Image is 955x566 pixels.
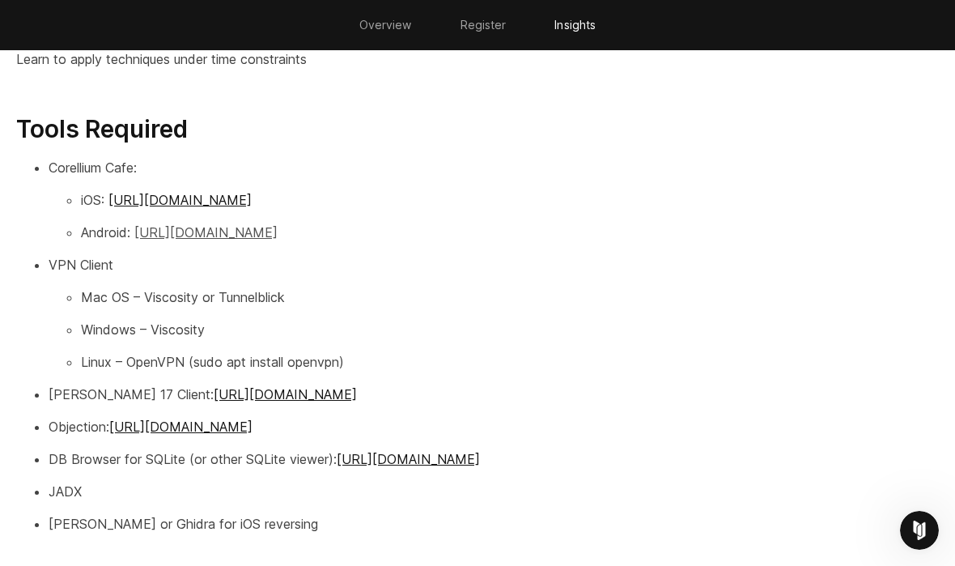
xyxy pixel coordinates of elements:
[49,255,939,274] p: VPN Client
[81,287,939,307] p: Mac OS – Viscosity or Tunnelblick
[81,190,939,210] p: iOS:
[108,192,252,208] a: [URL][DOMAIN_NAME]
[49,449,939,469] p: DB Browser for SQLite (or other SQLite viewer):
[109,419,253,435] a: [URL][DOMAIN_NAME]
[81,223,939,242] p: Android:
[49,482,939,501] p: JADX
[81,352,939,372] p: Linux – OpenVPN (sudo apt install openvpn)
[49,158,939,177] p: Corellium Cafe:
[49,385,939,404] p: [PERSON_NAME] 17 Client:
[16,114,939,145] h3: Tools Required
[49,417,939,436] p: Objection:
[49,514,939,534] p: [PERSON_NAME] or Ghidra for iOS reversing
[134,224,278,240] a: [URL][DOMAIN_NAME]
[214,386,357,402] a: [URL][DOMAIN_NAME]
[81,320,939,339] p: Windows – Viscosity
[900,511,939,550] iframe: Intercom live chat
[337,451,480,467] a: [URL][DOMAIN_NAME]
